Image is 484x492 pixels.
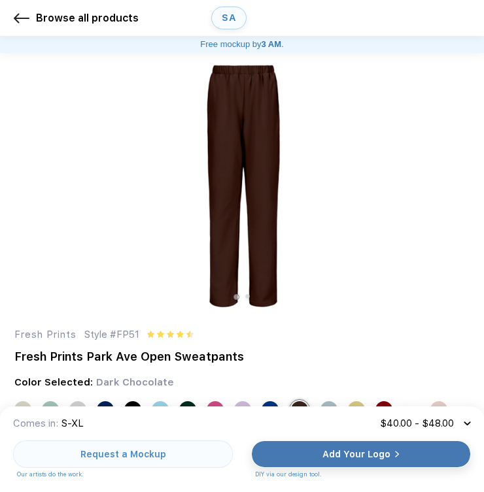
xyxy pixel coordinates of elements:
div: Comes in: [13,416,58,431]
img: arrow [464,421,471,426]
div: Fresh Prints [14,327,77,342]
img: yellow star [147,331,154,338]
div: Add Your Logo [322,448,390,461]
img: yellow star [157,331,164,338]
a: SA [211,7,247,29]
b: 3 AM [262,39,282,50]
div: Request a Mockup [80,448,166,461]
img: header_back.svg [14,10,29,26]
div: Our artists do the work. [17,470,233,480]
div: Style #FP51 [84,327,139,342]
div: Dark Chocolate [96,375,174,390]
div: S-XL [61,416,84,431]
img: yellow star [177,331,184,338]
div: DIY via our design tool. [255,470,471,480]
img: half yellow star [186,331,194,338]
img: white arrow [394,451,400,458]
div: Fresh Prints Park Ave Open Sweatpants [14,348,470,365]
div: $40.00 - $48.00 [380,416,454,431]
img: yellow star [167,331,174,338]
div: Color Selected: [14,375,93,390]
div: SA [222,12,236,24]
